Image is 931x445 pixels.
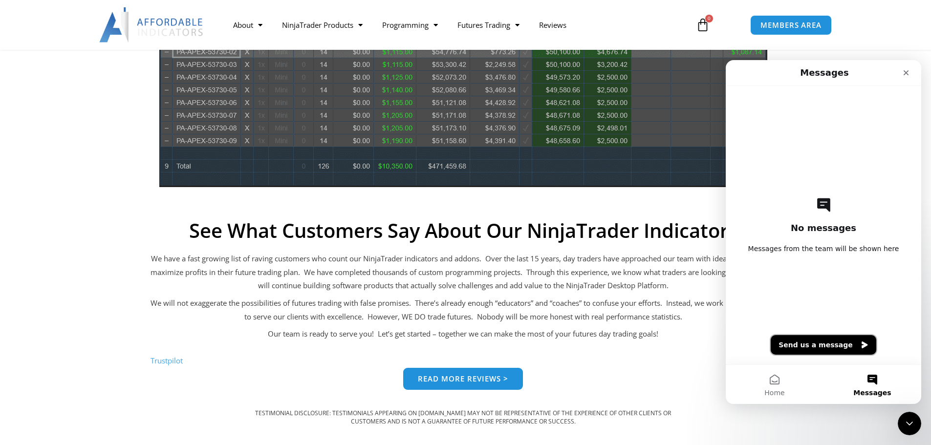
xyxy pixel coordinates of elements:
p: We will not exaggerate the possibilities of futures trading with false promises. There’s already ... [151,297,776,324]
p: Our team is ready to serve you! Let’s get started – together we can make the most of your futures... [151,327,776,341]
iframe: Intercom live chat [898,412,921,435]
img: LogoAI | Affordable Indicators – NinjaTrader [99,7,204,42]
a: Read more reviews > [403,368,523,390]
div: TESTIMONIAL DISCLOSURE: TESTIMONIALS APPEARING ON [DOMAIN_NAME] MAY NOT BE REPRESENTATIVE OF THE ... [252,409,674,426]
a: About [223,14,272,36]
nav: Menu [223,14,685,36]
a: Reviews [529,14,576,36]
a: NinjaTrader Products [272,14,372,36]
a: Trustpilot [151,356,183,365]
a: MEMBERS AREA [750,15,832,35]
a: Futures Trading [448,14,529,36]
a: 0 [681,11,724,39]
iframe: Intercom live chat [726,60,921,404]
span: 0 [705,15,713,22]
h2: See What Customers Say About Our NinjaTrader Indicators [151,219,776,242]
span: MEMBERS AREA [760,21,822,29]
span: Read more reviews > [418,375,508,382]
a: Programming [372,14,448,36]
p: We have a fast growing list of raving customers who count our NinjaTrader indicators and addons. ... [151,252,776,293]
img: wideview8 28 2 | Affordable Indicators – NinjaTrader [159,6,767,187]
